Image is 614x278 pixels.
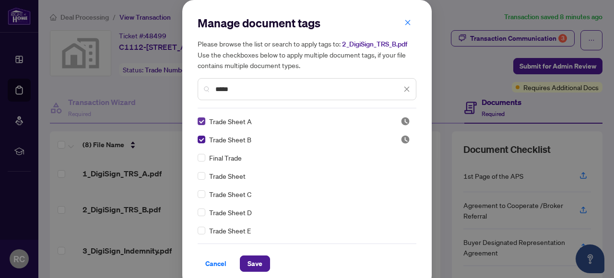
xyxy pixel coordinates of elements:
[403,86,410,93] span: close
[209,134,251,145] span: Trade Sheet B
[205,256,226,271] span: Cancel
[209,152,242,163] span: Final Trade
[248,256,262,271] span: Save
[198,38,416,70] h5: Please browse the list or search to apply tags to: Use the checkboxes below to apply multiple doc...
[198,15,416,31] h2: Manage document tags
[404,19,411,26] span: close
[198,255,234,272] button: Cancel
[401,116,410,126] img: status
[240,255,270,272] button: Save
[342,40,407,48] span: 2_DigiSign_TRS_B.pdf
[401,135,410,144] img: status
[209,116,252,127] span: Trade Sheet A
[209,189,251,199] span: Trade Sheet C
[209,225,251,236] span: Trade Sheet E
[401,135,410,144] span: Pending Review
[209,171,246,181] span: Trade Sheet
[401,116,410,126] span: Pending Review
[209,207,252,218] span: Trade Sheet D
